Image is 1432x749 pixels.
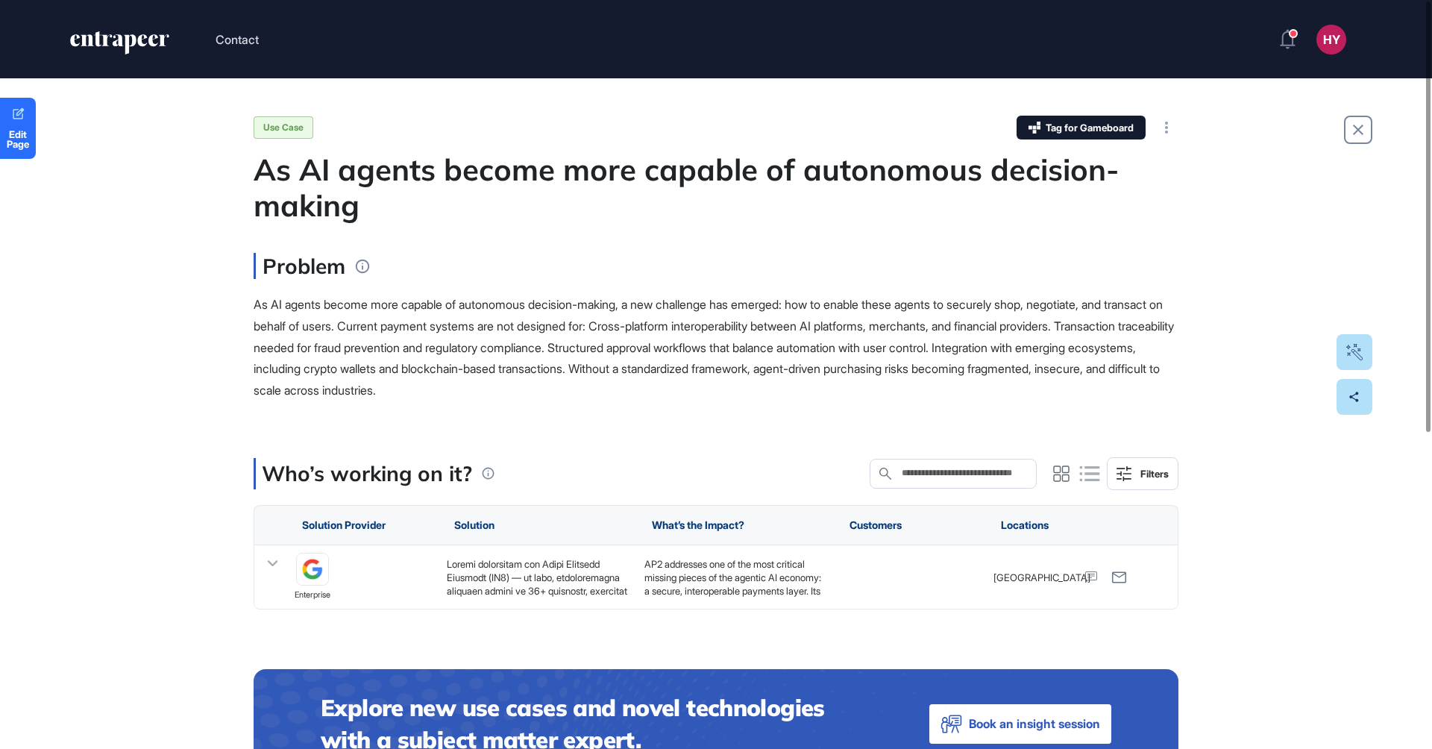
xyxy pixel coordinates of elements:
[1001,519,1049,531] span: Locations
[850,519,902,531] span: Customers
[216,30,259,49] button: Contact
[652,519,744,531] span: What’s the Impact?
[447,557,629,598] div: Loremi dolorsitam con Adipi Elitsedd Eiusmodt (IN8) — ut labo, etdoloremagna aliquaen admini ve 3...
[1140,468,1169,480] div: Filters
[302,519,386,531] span: Solution Provider
[296,553,329,586] a: image
[262,458,472,489] p: Who’s working on it?
[454,519,494,531] span: Solution
[1107,457,1178,490] button: Filters
[929,704,1111,744] button: Book an insight session
[295,589,330,602] span: enterprise
[297,554,328,585] img: image
[993,571,1090,584] span: [GEOGRAPHIC_DATA]
[254,151,1178,223] div: As AI agents become more capable of autonomous decision-making
[254,116,313,139] div: Use Case
[1316,25,1346,54] button: HY
[254,294,1178,401] p: As AI agents become more capable of autonomous decision-making, a new challenge has emerged: how ...
[69,31,171,60] a: entrapeer-logo
[969,713,1100,735] span: Book an insight session
[1046,123,1134,133] span: Tag for Gameboard
[254,253,345,279] h3: Problem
